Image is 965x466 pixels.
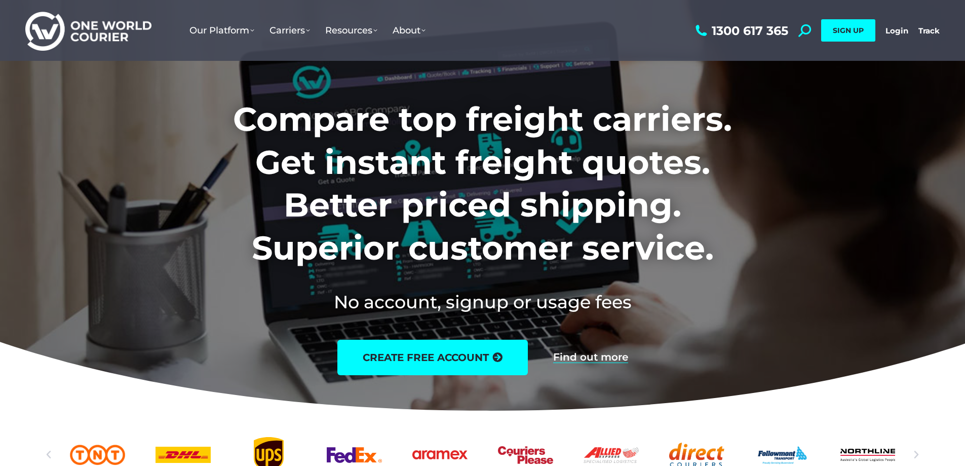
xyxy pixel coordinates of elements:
a: SIGN UP [821,19,875,42]
span: Resources [325,25,377,36]
h2: No account, signup or usage fees [166,290,799,314]
span: Carriers [269,25,310,36]
a: Our Platform [182,15,262,46]
a: Resources [318,15,385,46]
a: Find out more [553,352,628,363]
span: SIGN UP [833,26,864,35]
a: Track [918,26,940,35]
h1: Compare top freight carriers. Get instant freight quotes. Better priced shipping. Superior custom... [166,98,799,269]
a: Login [885,26,908,35]
a: Carriers [262,15,318,46]
img: One World Courier [25,10,151,51]
a: 1300 617 365 [693,24,788,37]
span: About [393,25,426,36]
a: create free account [337,340,528,375]
span: Our Platform [189,25,254,36]
a: About [385,15,433,46]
